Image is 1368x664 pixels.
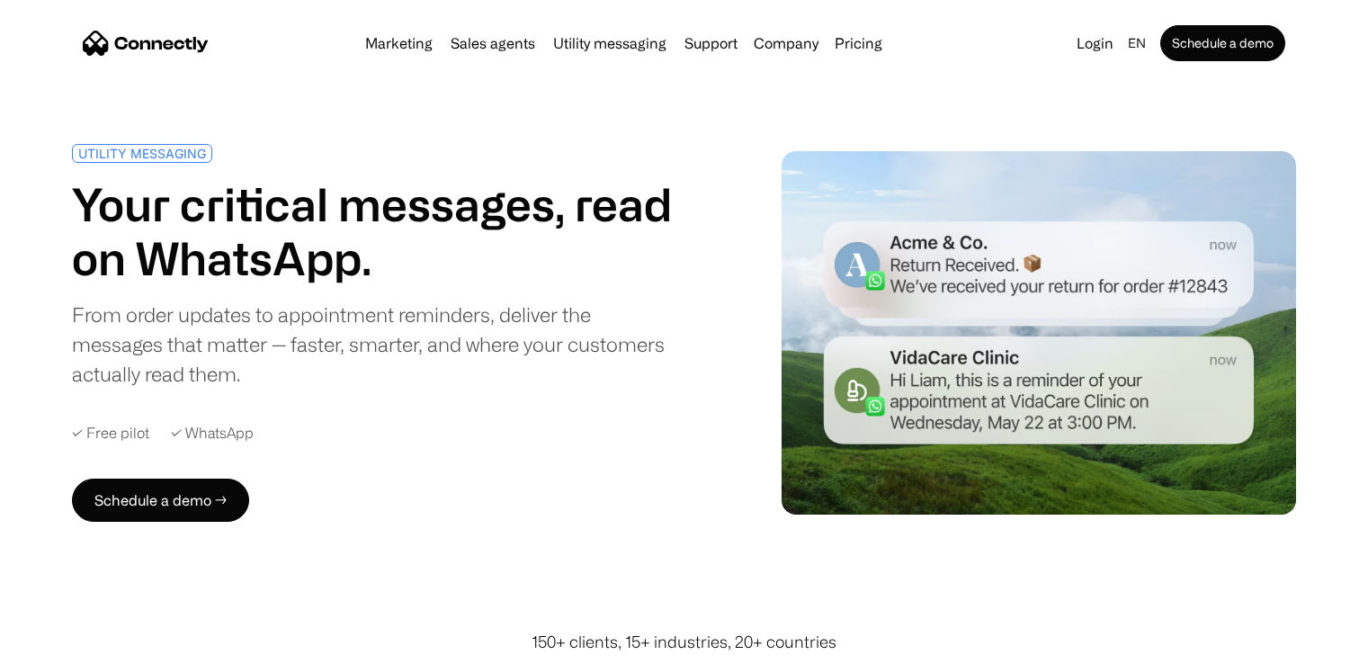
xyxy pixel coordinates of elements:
[748,31,824,56] div: Company
[1160,25,1285,61] a: Schedule a demo
[83,30,209,57] a: home
[36,633,108,658] ul: Language list
[443,36,542,50] a: Sales agents
[827,36,890,50] a: Pricing
[72,425,149,442] div: ✓ Free pilot
[72,177,676,285] h1: Your critical messages, read on WhatsApp.
[72,300,676,389] div: From order updates to appointment reminders, deliver the messages that matter — faster, smarter, ...
[1069,31,1121,56] a: Login
[1128,31,1146,56] div: en
[754,31,818,56] div: Company
[1121,31,1157,56] div: en
[358,36,440,50] a: Marketing
[677,36,745,50] a: Support
[532,630,836,654] div: 150+ clients, 15+ industries, 20+ countries
[18,631,108,658] aside: Language selected: English
[72,479,249,522] a: Schedule a demo →
[78,147,206,160] div: UTILITY MESSAGING
[546,36,674,50] a: Utility messaging
[171,425,254,442] div: ✓ WhatsApp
